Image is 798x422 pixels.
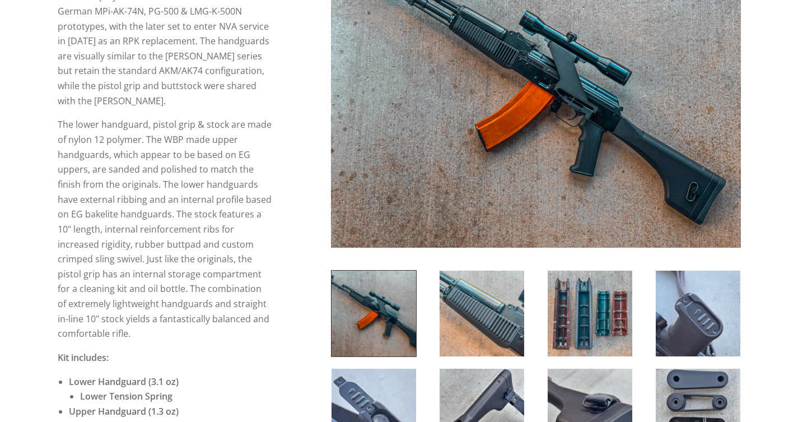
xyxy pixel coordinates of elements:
[69,375,179,388] strong: Lower Handguard (3.1 oz)
[656,271,740,356] img: East German AK-74 Prototype Furniture
[332,271,416,356] img: East German AK-74 Prototype Furniture
[80,390,172,402] strong: Lower Tension Spring
[440,271,524,356] img: East German AK-74 Prototype Furniture
[58,117,272,341] p: The lower handguard, pistol grip & stock are made of nylon 12 polymer. The WBP made upper handgua...
[548,271,632,356] img: East German AK-74 Prototype Furniture
[69,405,179,418] strong: Upper Handguard (1.3 oz)
[58,351,109,364] strong: Kit includes:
